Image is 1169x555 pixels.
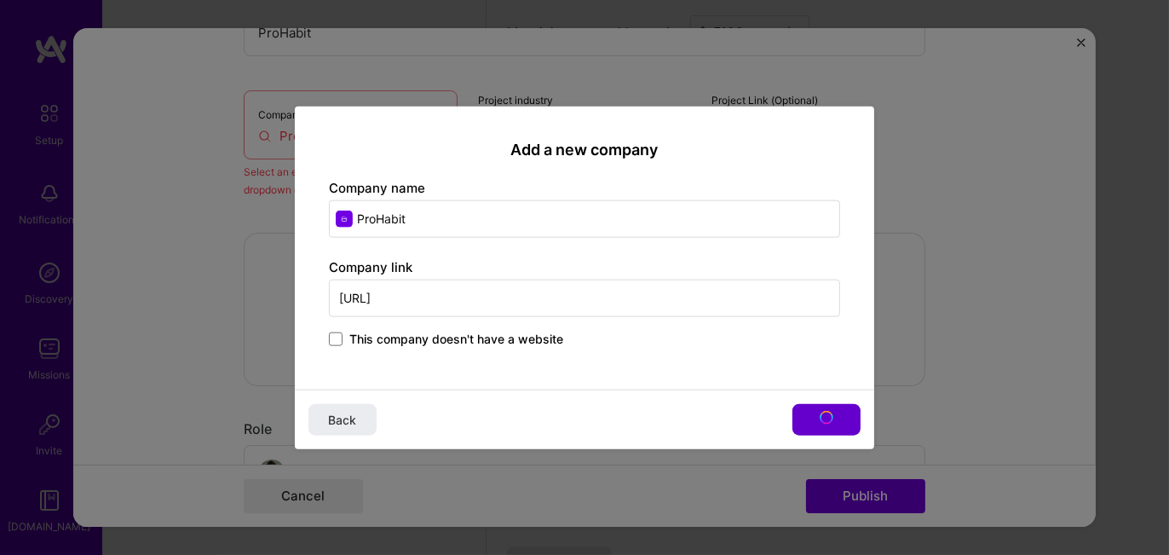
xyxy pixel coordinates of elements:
[308,404,377,436] button: Back
[349,331,563,348] span: This company doesn't have a website
[329,411,357,428] span: Back
[329,180,425,196] label: Company name
[329,259,412,275] label: Company link
[329,280,840,317] input: Enter link
[329,140,840,159] h2: Add a new company
[329,200,840,238] input: Enter name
